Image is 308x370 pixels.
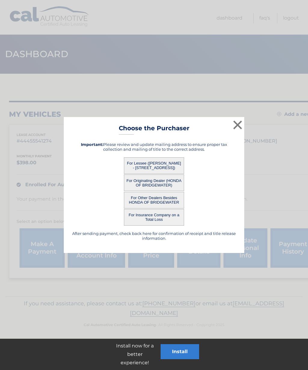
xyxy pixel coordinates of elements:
[124,209,184,226] button: For Insurance Company on a Total Loss
[124,157,184,174] button: For Lessee ([PERSON_NAME] - [STREET_ADDRESS])
[232,119,244,131] button: ×
[124,192,184,208] button: For Other Dealers Besides HONDA OF BRIDGEWATER
[161,344,199,359] button: Install
[71,142,237,152] h5: Please review and update mailing address to ensure proper tax collection and mailing of title to ...
[119,125,189,135] h3: Choose the Purchaser
[109,342,161,367] p: Install now for a better experience!
[124,174,184,191] button: For Originating Dealer (HONDA OF BRIDGEWATER)
[81,142,103,147] strong: Important:
[71,231,237,241] h5: After sending payment, check back here for confirmation of receipt and title release information.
